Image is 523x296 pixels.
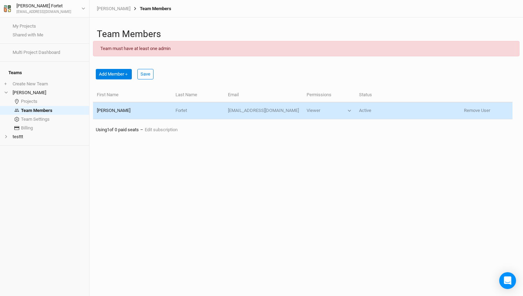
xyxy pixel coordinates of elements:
td: [PERSON_NAME] [93,103,172,119]
a: [PERSON_NAME] [97,6,130,12]
td: Fortet [172,103,224,119]
th: Email [224,88,303,103]
div: Team Members [130,6,171,12]
a: Edit subscription [145,127,178,132]
button: Save [137,69,153,79]
div: [PERSON_NAME] Fortet [16,2,71,9]
h1: Team Members [97,29,516,40]
h4: Teams [4,66,85,80]
th: Permissions [303,88,355,103]
button: [PERSON_NAME] Fortet[EMAIL_ADDRESS][DOMAIN_NAME] [3,2,86,15]
td: Active [355,103,408,119]
button: Viewer [307,107,351,114]
th: Last Name [172,88,224,103]
th: Status [355,88,408,103]
div: Team must have at least one admin [93,41,520,56]
button: Remove User [464,107,490,114]
div: Viewer [307,107,320,114]
div: [EMAIL_ADDRESS][DOMAIN_NAME] [16,9,71,15]
span: + [4,81,7,87]
span: Using 1 of 0 paid seats [96,127,139,132]
button: Add Member＋ [96,69,132,79]
div: Open Intercom Messenger [499,272,516,289]
td: [EMAIL_ADDRESS][DOMAIN_NAME] [224,103,303,119]
th: First Name [93,88,172,103]
span: – [140,127,143,132]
